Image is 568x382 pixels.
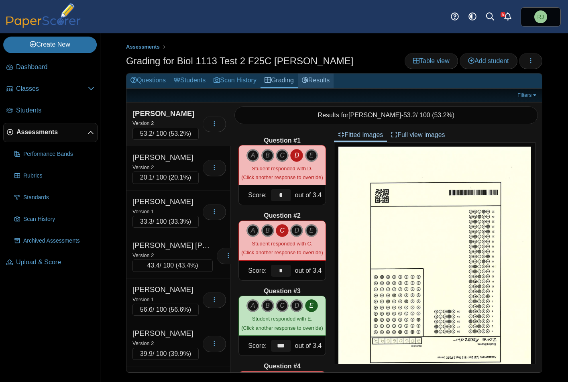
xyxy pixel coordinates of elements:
span: Assessments [16,128,88,137]
small: Version 1 [132,296,154,302]
i: D [290,149,303,162]
span: [PERSON_NAME] [348,112,401,118]
small: Version 2 [132,120,154,126]
small: Version 1 [132,208,154,214]
a: Alerts [499,8,517,26]
i: A [246,149,259,162]
i: B [261,224,274,237]
span: 56.6 [140,306,153,313]
i: C [276,299,289,312]
small: Version 2 [132,164,154,170]
small: (Click another response to override) [241,316,323,331]
div: [PERSON_NAME] [132,108,199,119]
i: C [276,149,289,162]
img: PaperScorer [3,3,83,28]
a: Standards [11,188,98,207]
a: Classes [3,80,98,99]
b: Question #4 [264,362,301,371]
i: C [276,224,289,237]
a: Dashboard [3,58,98,77]
a: Upload & Score [3,253,98,272]
i: E [305,299,318,312]
span: Performance Bands [23,150,94,158]
b: Question #1 [264,136,301,145]
small: (Click another response to override) [241,165,323,180]
div: [PERSON_NAME] [PERSON_NAME] [132,240,213,251]
a: Full view images [387,128,449,142]
a: Grading [261,74,298,88]
span: Classes [16,84,88,93]
a: Scan History [11,210,98,229]
a: Rubrics [11,166,98,186]
span: 20.1 [140,174,153,181]
div: / 100 ( ) [132,128,199,140]
div: [PERSON_NAME] [132,196,199,207]
span: 53.2% [171,130,189,137]
span: 56.6% [171,306,189,313]
a: Assessments [3,123,98,142]
span: 20.1% [171,174,189,181]
a: Questions [126,74,170,88]
a: Students [170,74,210,88]
i: E [305,224,318,237]
i: A [246,224,259,237]
span: Scan History [23,215,94,223]
i: A [246,299,259,312]
span: 53.2% [434,112,452,118]
span: Student responded with D. [252,165,313,172]
div: Score: [239,336,269,355]
a: Fitted images [334,128,387,142]
span: Student responded with E. [252,316,312,322]
b: Question #2 [264,211,301,220]
div: / 100 ( ) [132,304,199,316]
a: Performance Bands [11,145,98,164]
span: 39.9 [140,350,153,357]
span: Richard Jones [537,14,544,20]
span: Table view [413,57,450,64]
span: 43.4% [178,262,196,269]
small: Version 2 [132,252,154,258]
i: D [290,224,303,237]
span: Add student [468,57,509,64]
a: PaperScorer [3,22,83,29]
div: [PERSON_NAME] [132,152,199,163]
div: / 100 ( ) [132,216,199,228]
div: [PERSON_NAME] [132,328,199,339]
h1: Grading for Biol 1113 Test 2 F25C [PERSON_NAME] [126,54,353,68]
a: Table view [405,53,458,69]
span: Archived Assessments [23,237,94,245]
small: (Click another response to override) [241,241,323,255]
a: Archived Assessments [11,231,98,251]
div: Score: [239,261,269,280]
span: Dashboard [16,63,94,71]
span: 53.2 [403,112,416,118]
div: Results for - / 100 ( ) [234,106,538,124]
i: B [261,299,274,312]
span: 43.4 [147,262,159,269]
span: 53.2 [140,130,153,137]
a: Filters [515,91,540,99]
span: Upload & Score [16,258,94,267]
a: Assessments [124,42,162,52]
small: Version 2 [132,340,154,346]
div: [PERSON_NAME] [132,284,199,295]
div: / 100 ( ) [132,172,199,184]
span: 39.9% [171,350,189,357]
div: / 100 ( ) [132,259,213,272]
div: / 100 ( ) [132,348,199,360]
a: Scan History [210,74,261,88]
span: Assessments [126,44,160,50]
div: out of 3.4 [293,185,326,205]
a: Add student [460,53,517,69]
b: Question #3 [264,287,301,296]
span: 33.3% [171,218,189,225]
a: Students [3,101,98,121]
i: D [290,299,303,312]
i: B [261,149,274,162]
span: 33.3 [140,218,153,225]
span: Standards [23,194,94,202]
a: Richard Jones [521,7,561,27]
a: Results [298,74,334,88]
span: Student responded with C. [252,241,313,247]
i: E [305,149,318,162]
